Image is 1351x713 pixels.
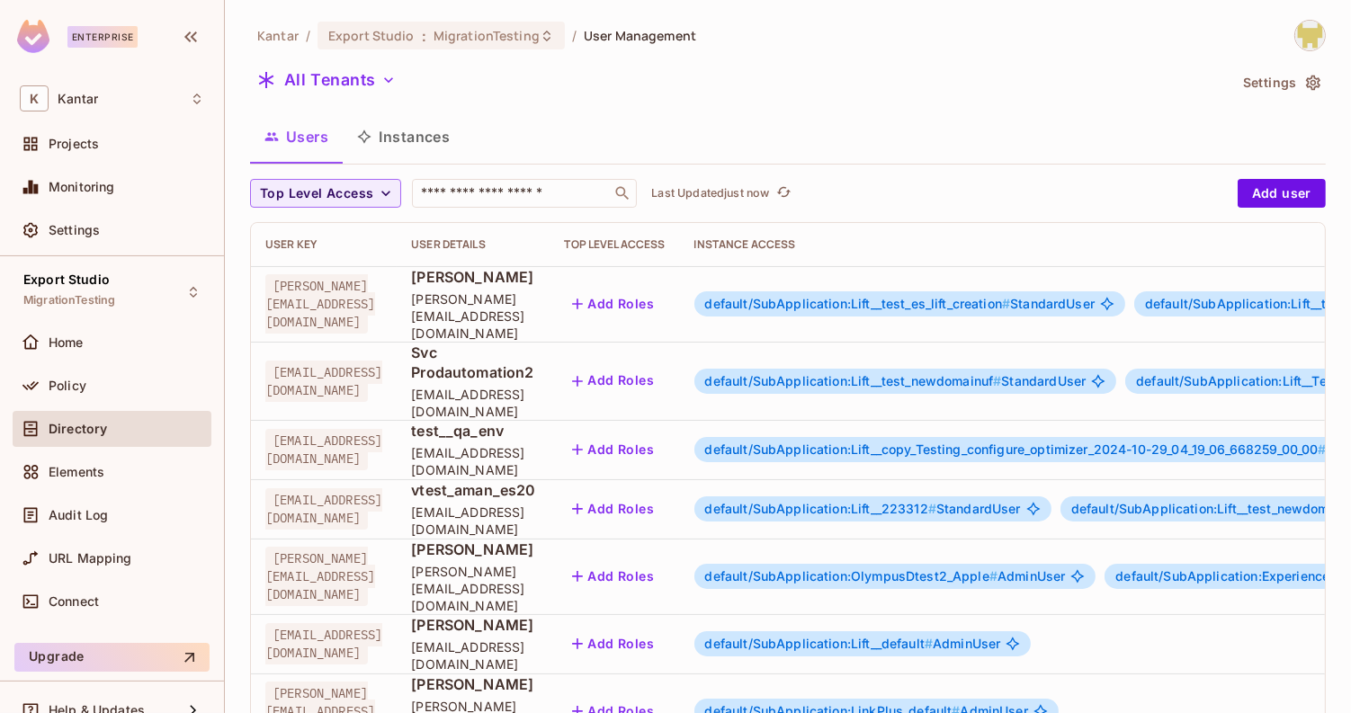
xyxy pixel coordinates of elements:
span: [PERSON_NAME][EMAIL_ADDRESS][DOMAIN_NAME] [411,563,535,614]
div: User Details [411,237,535,252]
span: [EMAIL_ADDRESS][DOMAIN_NAME] [265,429,382,470]
span: # [1319,441,1327,457]
span: # [993,373,1001,388]
button: Users [250,114,343,159]
span: Settings [49,223,100,237]
button: All Tenants [250,66,403,94]
span: Export Studio [23,272,110,287]
span: StandardUser [705,297,1095,311]
li: / [572,27,577,44]
span: Audit Log [49,508,108,522]
span: [PERSON_NAME] [411,539,535,559]
span: Connect [49,594,99,609]
span: StandardUser [705,374,1087,388]
span: default/SubApplication:Lift__copy_Testing_configure_optimizer_2024-10-29_04_19_06_668259_00_00 [705,441,1327,457]
span: default/SubApplication:OlympusDtest2_Apple [705,568,998,584]
span: # [989,568,998,584]
button: Add Roles [565,290,662,318]
span: Top Level Access [260,183,373,205]
span: # [1002,296,1010,311]
span: Export Studio [328,27,415,44]
span: [PERSON_NAME] [411,267,535,287]
span: [PERSON_NAME][EMAIL_ADDRESS][DOMAIN_NAME] [265,547,375,606]
span: AdminUser [705,637,1001,651]
span: [EMAIL_ADDRESS][DOMAIN_NAME] [265,488,382,530]
span: [EMAIL_ADDRESS][DOMAIN_NAME] [411,504,535,538]
span: Monitoring [49,180,115,194]
span: Elements [49,465,104,479]
span: MigrationTesting [434,27,540,44]
li: / [306,27,310,44]
button: Add user [1238,179,1326,208]
span: default/SubApplication:Lift__test_es_lift_creation [705,296,1011,311]
span: [PERSON_NAME] [411,615,535,635]
span: Workspace: Kantar [58,92,98,106]
span: vtest_aman_es20 [411,480,535,500]
span: Policy [49,379,86,393]
span: K [20,85,49,111]
button: Settings [1236,68,1326,97]
span: StandardUser [705,502,1021,516]
button: Upgrade [14,643,210,672]
button: Top Level Access [250,179,401,208]
span: # [928,501,936,516]
span: [EMAIL_ADDRESS][DOMAIN_NAME] [265,361,382,402]
span: [PERSON_NAME][EMAIL_ADDRESS][DOMAIN_NAME] [411,290,535,342]
span: Svc Prodautomation2 [411,343,535,382]
span: # [925,636,933,651]
span: test__qa_env [411,421,535,441]
button: Add Roles [565,629,662,658]
span: [EMAIL_ADDRESS][DOMAIN_NAME] [411,444,535,478]
span: [EMAIL_ADDRESS][DOMAIN_NAME] [411,638,535,673]
span: [EMAIL_ADDRESS][DOMAIN_NAME] [265,623,382,664]
div: User Key [265,237,382,252]
img: SReyMgAAAABJRU5ErkJggg== [17,20,49,53]
span: default/SubApplication:Lift__223312 [705,501,936,516]
span: refresh [776,184,792,202]
span: Click to refresh data [769,183,794,204]
button: Instances [343,114,464,159]
span: MigrationTesting [23,293,115,307]
span: AdminUser [705,569,1066,584]
span: User Management [584,27,696,44]
span: [PERSON_NAME][EMAIL_ADDRESS][DOMAIN_NAME] [265,274,375,334]
span: default/SubApplication:Lift__test_newdomainuf [705,373,1002,388]
button: refresh [773,183,794,204]
span: default/SubApplication:Lift__default [705,636,934,651]
span: Projects [49,137,99,151]
button: Add Roles [565,435,662,464]
span: Home [49,335,84,350]
span: the active workspace [257,27,299,44]
span: : [421,29,427,43]
button: Add Roles [565,562,662,591]
span: URL Mapping [49,551,132,566]
img: Girishankar.VP@kantar.com [1295,21,1325,50]
button: Add Roles [565,495,662,523]
div: Enterprise [67,26,138,48]
span: [EMAIL_ADDRESS][DOMAIN_NAME] [411,386,535,420]
button: Add Roles [565,367,662,396]
span: [PERSON_NAME] [411,674,535,694]
div: Top Level Access [565,237,666,252]
p: Last Updated just now [651,186,769,201]
span: Directory [49,422,107,436]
